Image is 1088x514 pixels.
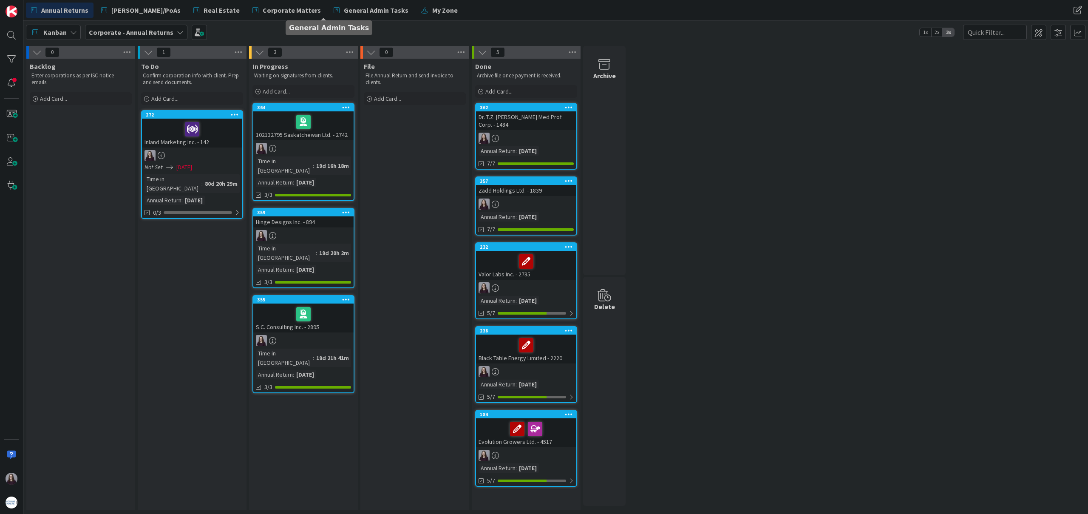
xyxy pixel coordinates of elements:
img: BC [256,143,267,154]
span: : [516,296,517,305]
div: 19d 20h 2m [317,248,351,258]
div: Archive [593,71,616,81]
div: 19d 16h 18m [314,161,351,170]
a: 272Inland Marketing Inc. - 142BCNot Set[DATE]Time in [GEOGRAPHIC_DATA]:80d 20h 29mAnnual Return:[... [141,110,243,219]
div: 364102132795 Saskatchewan Ltd. - 2742 [253,104,354,140]
div: 355S.C. Consulting Inc. - 2895 [253,296,354,332]
div: 357Zadd Holdings Ltd. - 1839 [476,177,576,196]
a: Real Estate [188,3,245,18]
span: 2x [931,28,943,37]
img: BC [6,473,17,485]
span: Annual Returns [41,5,88,15]
div: BC [253,143,354,154]
div: 184Evolution Growers Ltd. - 4517 [476,411,576,447]
span: Add Card... [374,95,401,102]
span: : [293,265,294,274]
span: : [516,463,517,473]
div: Annual Return [256,178,293,187]
div: 364 [257,105,354,111]
a: 364102132795 Saskatchewan Ltd. - 2742BCTime in [GEOGRAPHIC_DATA]:19d 16h 18mAnnual Return:[DATE]3/3 [252,103,354,201]
p: Archive file once payment is received. [477,72,575,79]
div: 238 [476,327,576,335]
div: 357 [480,178,576,184]
p: File Annual Return and send invoice to clients. [365,72,464,86]
span: : [201,179,203,188]
div: 355 [253,296,354,304]
p: Waiting on signatures from clients. [254,72,353,79]
span: 3 [268,47,282,57]
span: 7/7 [487,225,495,234]
span: [PERSON_NAME]/PoAs [111,5,181,15]
span: 3/3 [264,190,272,199]
div: 362 [476,104,576,111]
div: Annual Return [256,265,293,274]
img: BC [479,133,490,144]
img: BC [144,150,156,161]
div: 357 [476,177,576,185]
div: 272 [142,111,242,119]
div: Black Table Energy Limited - 2220 [476,335,576,363]
div: [DATE] [294,265,316,274]
img: Visit kanbanzone.com [6,6,17,17]
span: : [293,370,294,379]
div: Evolution Growers Ltd. - 4517 [476,418,576,447]
div: Time in [GEOGRAPHIC_DATA] [256,349,313,367]
div: Time in [GEOGRAPHIC_DATA] [256,156,313,175]
a: Annual Returns [26,3,93,18]
div: Valor Labs Inc. - 2735 [476,251,576,280]
div: Inland Marketing Inc. - 142 [142,119,242,148]
span: : [516,212,517,222]
div: BC [476,450,576,461]
span: 5/7 [487,476,495,485]
div: BC [253,230,354,241]
span: In Progress [252,62,288,71]
div: Delete [594,301,615,312]
span: : [313,161,314,170]
div: 80d 20h 29m [203,179,240,188]
div: 232 [480,244,576,250]
span: : [316,248,317,258]
div: 19d 21h 41m [314,353,351,363]
div: 359Hinge Designs Inc. - 894 [253,209,354,227]
div: 359 [253,209,354,216]
i: Not Set [144,163,163,171]
a: 362Dr. T.Z. [PERSON_NAME] Med Prof. Corp. - 1484BCAnnual Return:[DATE]7/7 [475,103,577,170]
h5: General Admin Tasks [289,24,369,32]
a: 232Valor Labs Inc. - 2735BCAnnual Return:[DATE]5/7 [475,242,577,319]
div: BC [476,366,576,377]
span: 5/7 [487,392,495,401]
a: 238Black Table Energy Limited - 2220BCAnnual Return:[DATE]5/7 [475,326,577,403]
div: 359 [257,210,354,216]
img: BC [479,199,490,210]
div: 238 [480,328,576,334]
div: [DATE] [517,463,539,473]
img: avatar [6,497,17,508]
div: 184 [476,411,576,418]
div: 364 [253,104,354,111]
span: Add Card... [40,95,67,102]
span: Add Card... [485,88,513,95]
a: 359Hinge Designs Inc. - 894BCTime in [GEOGRAPHIC_DATA]:19d 20h 2mAnnual Return:[DATE]3/3 [252,208,354,288]
input: Quick Filter... [963,25,1027,40]
span: Backlog [30,62,56,71]
span: 0 [45,47,59,57]
div: BC [253,335,354,346]
div: 232 [476,243,576,251]
span: 3/3 [264,383,272,392]
span: 7/7 [487,159,495,168]
div: S.C. Consulting Inc. - 2895 [253,304,354,332]
span: Add Card... [263,88,290,95]
span: General Admin Tasks [344,5,408,15]
a: General Admin Tasks [329,3,414,18]
div: Zadd Holdings Ltd. - 1839 [476,185,576,196]
div: Time in [GEOGRAPHIC_DATA] [256,244,316,262]
div: [DATE] [517,380,539,389]
span: Done [475,62,491,71]
span: 0 [379,47,394,57]
div: Time in [GEOGRAPHIC_DATA] [144,174,201,193]
div: BC [476,199,576,210]
div: Dr. T.Z. [PERSON_NAME] Med Prof. Corp. - 1484 [476,111,576,130]
div: 102132795 Saskatchewan Ltd. - 2742 [253,111,354,140]
div: Annual Return [479,146,516,156]
a: 184Evolution Growers Ltd. - 4517BCAnnual Return:[DATE]5/7 [475,410,577,487]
